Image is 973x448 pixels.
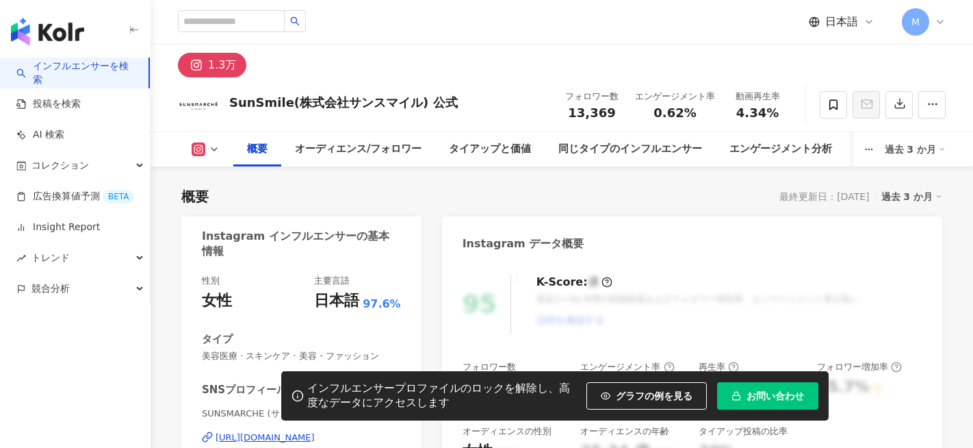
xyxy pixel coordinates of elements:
span: 13,369 [568,105,615,120]
a: 投稿を検索 [16,97,81,111]
div: Instagram インフルエンサーの基本情報 [202,229,394,260]
div: 主要言語 [314,275,350,287]
span: search [290,16,300,26]
span: 美容医療 · スキンケア · 美容・ファッション [202,350,401,362]
div: [URL][DOMAIN_NAME] [216,432,315,444]
button: グラフの例を見る [586,382,707,410]
div: 動画再生率 [731,90,783,103]
div: インフルエンサープロファイルのロックを解除し、高度なデータにアクセスします [307,382,580,410]
span: 日本語 [825,14,858,29]
span: トレンド [31,242,70,273]
div: 概要 [247,141,268,158]
span: グラフの例を見る [616,390,692,401]
div: 最終更新日：[DATE] [779,191,869,202]
div: 再生率 [699,361,739,373]
a: [URL][DOMAIN_NAME] [202,432,401,444]
div: エンゲージメント率 [635,90,715,103]
div: フォロワー数 [565,90,619,103]
div: オーディエンスの性別 [463,425,552,438]
button: 1.3万 [178,53,246,77]
div: 過去 3 か月 [881,188,943,206]
div: オーディエンスの年齢 [580,425,669,438]
div: タイアップと価値 [449,141,531,158]
div: フォロワー数 [463,361,516,373]
a: searchインフルエンサーを検索 [16,60,138,86]
span: お問い合わせ [747,390,804,401]
span: コレクション [31,150,89,181]
div: タイアップ投稿の比率 [699,425,788,438]
div: エンゲージメント率 [580,361,674,373]
a: 広告換算値予測BETA [16,190,134,203]
div: SunSmile(株式会社サンスマイル) 公式 [229,94,458,111]
a: Insight Report [16,221,100,234]
div: フォロワー増加率 [817,361,902,373]
div: 過去 3 か月 [885,138,946,160]
img: KOL Avatar [178,84,219,125]
div: 日本語 [314,290,359,312]
span: rise [16,253,26,263]
div: 1.3万 [208,55,236,75]
a: AI 検索 [16,128,64,142]
span: 競合分析 [31,273,70,304]
div: エンゲージメント分析 [729,141,832,158]
span: 97.6% [363,297,401,312]
div: K-Score : [536,275,612,290]
div: 概要 [181,187,209,206]
button: お問い合わせ [717,382,818,410]
span: 0.62% [653,106,696,120]
span: M [911,14,920,29]
div: Instagram データ概要 [463,236,584,251]
div: 同じタイプのインフルエンサー [558,141,702,158]
span: 4.34% [736,106,779,120]
div: 性別 [202,275,220,287]
div: オーディエンス/フォロワー [295,141,421,158]
img: logo [11,18,84,45]
div: タイプ [202,332,233,347]
div: 女性 [202,290,232,312]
